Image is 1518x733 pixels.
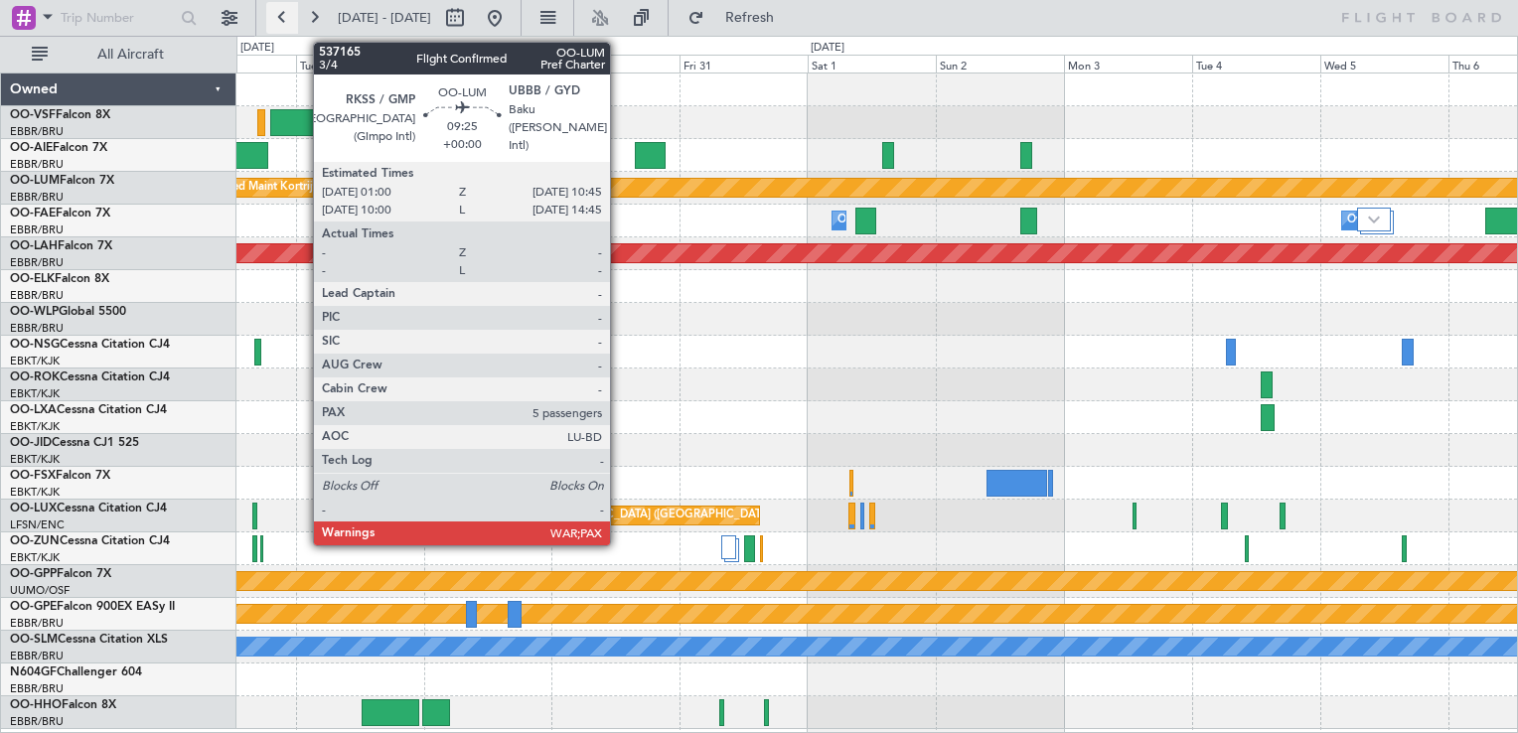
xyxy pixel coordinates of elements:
[10,306,59,318] span: OO-WLP
[10,503,167,514] a: OO-LUXCessna Citation CJ4
[1347,206,1482,235] div: Owner Melsbroek Air Base
[10,190,64,205] a: EBBR/BRU
[10,550,60,565] a: EBKT/KJK
[10,503,57,514] span: OO-LUX
[10,175,114,187] a: OO-LUMFalcon 7X
[679,2,798,34] button: Refresh
[837,206,973,235] div: Owner Melsbroek Air Base
[10,666,142,678] a: N604GFChallenger 604
[10,142,53,154] span: OO-AIE
[10,568,57,580] span: OO-GPP
[10,208,110,220] a: OO-FAEFalcon 7X
[708,11,792,25] span: Refresh
[10,109,110,121] a: OO-VSFFalcon 8X
[1320,55,1448,73] div: Wed 5
[1368,216,1380,223] img: arrow-gray.svg
[296,55,424,73] div: Tue 28
[10,240,112,252] a: OO-LAHFalcon 7X
[10,306,126,318] a: OO-WLPGlobal 5500
[10,404,57,416] span: OO-LXA
[10,273,55,285] span: OO-ELK
[680,55,808,73] div: Fri 31
[10,714,64,729] a: EBBR/BRU
[61,3,175,33] input: Trip Number
[811,40,844,57] div: [DATE]
[10,452,60,467] a: EBKT/KJK
[10,437,52,449] span: OO-JID
[10,321,64,336] a: EBBR/BRU
[240,40,274,57] div: [DATE]
[52,48,210,62] span: All Aircraft
[10,616,64,631] a: EBBR/BRU
[10,666,57,678] span: N604GF
[10,339,60,351] span: OO-NSG
[22,39,216,71] button: All Aircraft
[10,535,60,547] span: OO-ZUN
[10,386,60,401] a: EBKT/KJK
[10,404,167,416] a: OO-LXACessna Citation CJ4
[10,419,60,434] a: EBKT/KJK
[10,371,170,383] a: OO-ROKCessna Citation CJ4
[10,222,64,237] a: EBBR/BRU
[10,354,60,368] a: EBKT/KJK
[10,255,64,270] a: EBBR/BRU
[205,173,436,203] div: Planned Maint Kortrijk-[GEOGRAPHIC_DATA]
[808,55,936,73] div: Sat 1
[10,485,60,500] a: EBKT/KJK
[10,649,64,663] a: EBBR/BRU
[1192,55,1320,73] div: Tue 4
[10,681,64,696] a: EBBR/BRU
[10,634,168,646] a: OO-SLMCessna Citation XLS
[551,55,680,73] div: Thu 30
[10,175,60,187] span: OO-LUM
[10,157,64,172] a: EBBR/BRU
[10,601,57,613] span: OO-GPE
[10,288,64,303] a: EBBR/BRU
[461,501,774,530] div: Planned Maint [GEOGRAPHIC_DATA] ([GEOGRAPHIC_DATA])
[10,437,139,449] a: OO-JIDCessna CJ1 525
[10,240,58,252] span: OO-LAH
[10,124,64,139] a: EBBR/BRU
[10,142,107,154] a: OO-AIEFalcon 7X
[10,109,56,121] span: OO-VSF
[10,470,56,482] span: OO-FSX
[424,55,552,73] div: Wed 29
[10,601,175,613] a: OO-GPEFalcon 900EX EASy II
[10,517,65,532] a: LFSN/ENC
[10,535,170,547] a: OO-ZUNCessna Citation CJ4
[10,583,70,598] a: UUMO/OSF
[936,55,1064,73] div: Sun 2
[10,371,60,383] span: OO-ROK
[10,568,111,580] a: OO-GPPFalcon 7X
[10,273,109,285] a: OO-ELKFalcon 8X
[10,699,62,711] span: OO-HHO
[338,9,431,27] span: [DATE] - [DATE]
[1064,55,1192,73] div: Mon 3
[10,208,56,220] span: OO-FAE
[10,634,58,646] span: OO-SLM
[10,339,170,351] a: OO-NSGCessna Citation CJ4
[10,470,110,482] a: OO-FSXFalcon 7X
[10,699,116,711] a: OO-HHOFalcon 8X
